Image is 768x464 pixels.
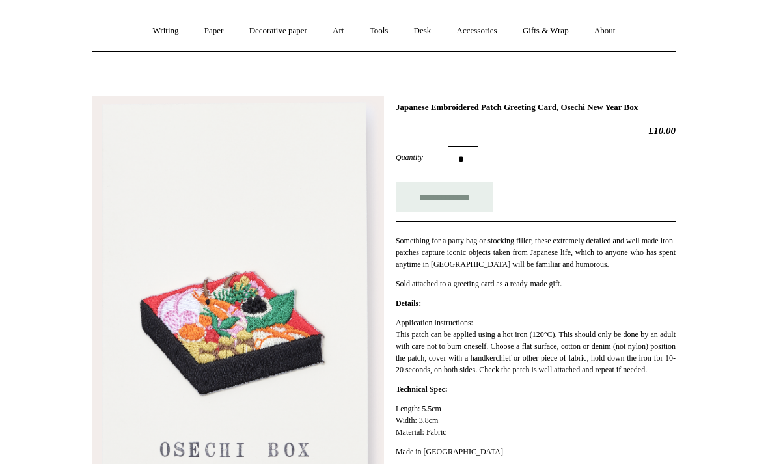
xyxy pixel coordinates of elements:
label: Quantity [396,152,448,164]
a: About [583,14,627,49]
a: Tools [358,14,400,49]
a: Paper [193,14,236,49]
a: Gifts & Wrap [511,14,581,49]
strong: Details: [396,299,421,308]
a: Accessories [445,14,509,49]
p: Sold attached to a greeting card as a ready-made gift. [396,279,676,290]
a: Decorative paper [238,14,319,49]
a: Art [321,14,355,49]
a: Desk [402,14,443,49]
strong: Technical Spec: [396,385,448,394]
h2: £10.00 [396,126,676,137]
a: Writing [141,14,191,49]
p: Something for a party bag or stocking filler, these extremely detailed and well made iron-patches... [396,236,676,271]
p: Made in [GEOGRAPHIC_DATA] [396,446,676,458]
h1: Japanese Embroidered Patch Greeting Card, Osechi New Year Box [396,103,676,113]
p: Application instructions: This patch can be applied using a hot iron (120°C). This should only be... [396,318,676,376]
p: Length: 5.5cm Width: 3.8cm Material: Fabric [396,403,676,439]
